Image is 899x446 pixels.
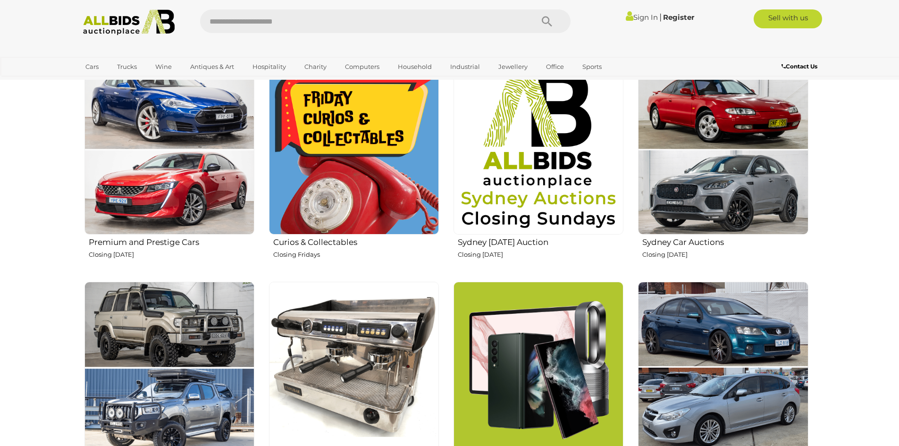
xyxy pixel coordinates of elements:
[781,63,817,70] b: Contact Us
[523,9,571,33] button: Search
[458,236,623,247] h2: Sydney [DATE] Auction
[492,59,534,75] a: Jewellery
[642,236,808,247] h2: Sydney Car Auctions
[781,61,820,72] a: Contact Us
[754,9,822,28] a: Sell with us
[269,65,439,235] img: Curios & Collectables
[79,59,105,75] a: Cars
[638,64,808,274] a: Sydney Car Auctions Closing [DATE]
[111,59,143,75] a: Trucks
[79,75,159,90] a: [GEOGRAPHIC_DATA]
[269,64,439,274] a: Curios & Collectables Closing Fridays
[458,249,623,260] p: Closing [DATE]
[576,59,608,75] a: Sports
[626,13,658,22] a: Sign In
[78,9,180,35] img: Allbids.com.au
[454,65,623,235] img: Sydney Sunday Auction
[392,59,438,75] a: Household
[149,59,178,75] a: Wine
[273,249,439,260] p: Closing Fridays
[298,59,333,75] a: Charity
[84,64,254,274] a: Premium and Prestige Cars Closing [DATE]
[339,59,386,75] a: Computers
[642,249,808,260] p: Closing [DATE]
[540,59,570,75] a: Office
[659,12,662,22] span: |
[638,65,808,235] img: Sydney Car Auctions
[84,65,254,235] img: Premium and Prestige Cars
[453,64,623,274] a: Sydney [DATE] Auction Closing [DATE]
[89,249,254,260] p: Closing [DATE]
[89,236,254,247] h2: Premium and Prestige Cars
[246,59,292,75] a: Hospitality
[184,59,240,75] a: Antiques & Art
[273,236,439,247] h2: Curios & Collectables
[444,59,486,75] a: Industrial
[663,13,694,22] a: Register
